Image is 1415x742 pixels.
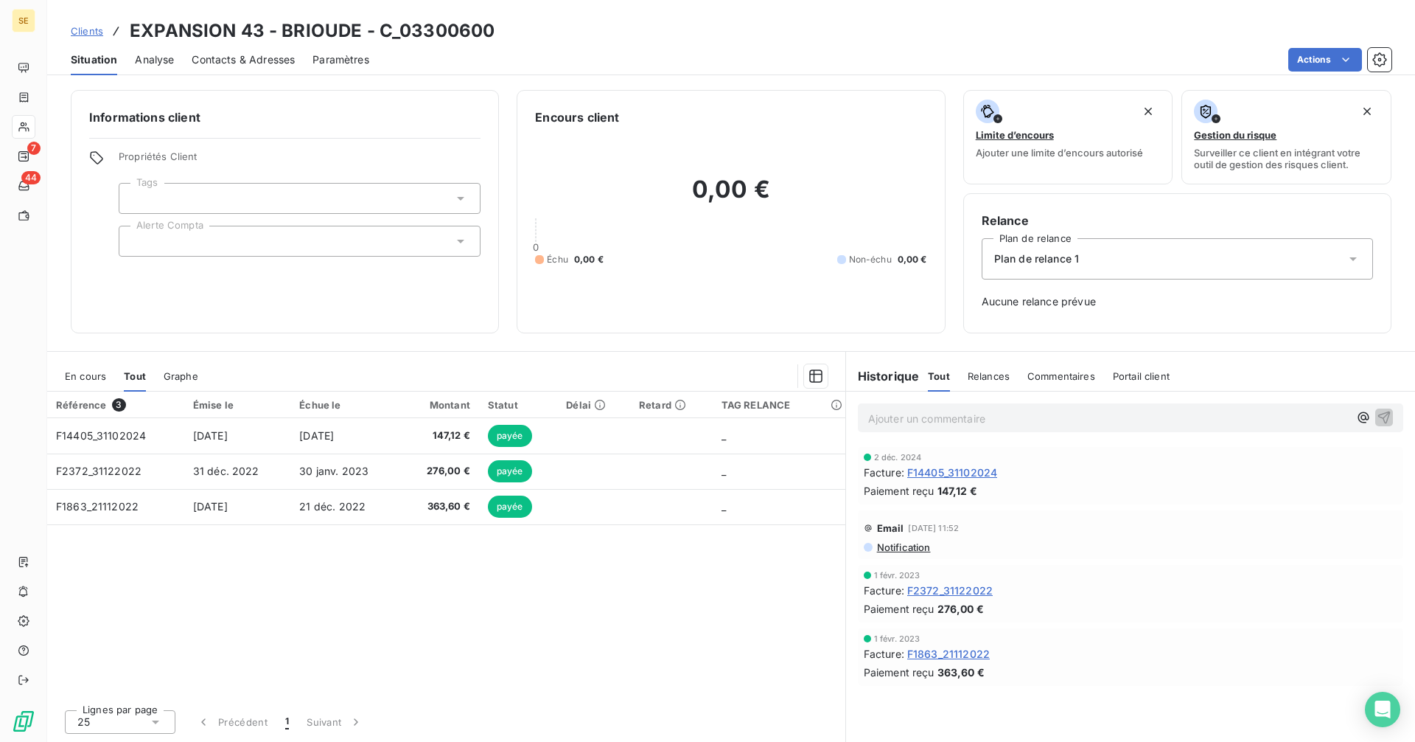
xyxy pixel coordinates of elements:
[874,634,920,643] span: 1 févr. 2023
[56,429,146,442] span: F14405_31102024
[56,465,141,477] span: F2372_31122022
[112,398,125,412] span: 3
[722,500,726,513] span: _
[193,399,282,411] div: Émise le
[299,429,334,442] span: [DATE]
[299,500,366,513] span: 21 déc. 2022
[533,241,539,253] span: 0
[298,707,372,738] button: Suivant
[876,541,931,553] span: Notification
[864,465,904,480] span: Facture :
[937,601,984,617] span: 276,00 €
[963,90,1173,184] button: Limite d’encoursAjouter une limite d’encours autorisé
[1365,692,1400,727] div: Open Intercom Messenger
[187,707,276,738] button: Précédent
[488,460,532,482] span: payée
[722,429,726,442] span: _
[722,399,836,411] div: TAG RELANCE
[907,583,993,598] span: F2372_31122022
[722,465,726,477] span: _
[864,583,904,598] span: Facture :
[119,150,481,171] span: Propriétés Client
[130,18,495,44] h3: EXPANSION 43 - BRIOUDE - C_03300600
[1113,370,1170,382] span: Portail client
[937,483,977,499] span: 147,12 €
[846,367,920,385] h6: Historique
[1194,129,1276,141] span: Gestion du risque
[982,212,1373,229] h6: Relance
[928,370,950,382] span: Tout
[12,710,35,733] img: Logo LeanPay
[547,253,568,266] span: Échu
[535,175,926,219] h2: 0,00 €
[285,715,289,729] span: 1
[193,500,228,513] span: [DATE]
[574,253,604,266] span: 0,00 €
[410,399,470,411] div: Montant
[864,665,934,680] span: Paiement reçu
[877,522,904,534] span: Email
[71,52,117,67] span: Situation
[908,524,959,533] span: [DATE] 11:52
[994,252,1080,266] span: Plan de relance 1
[874,453,922,462] span: 2 déc. 2024
[639,399,704,411] div: Retard
[410,499,470,514] span: 363,60 €
[864,646,904,662] span: Facture :
[71,25,103,37] span: Clients
[131,192,143,205] input: Ajouter une valeur
[65,370,106,382] span: En cours
[77,715,90,729] span: 25
[56,398,175,412] div: Référence
[1194,147,1379,170] span: Surveiller ce client en intégrant votre outil de gestion des risques client.
[937,665,985,680] span: 363,60 €
[566,399,621,411] div: Délai
[89,108,481,126] h6: Informations client
[12,9,35,32] div: SE
[276,707,298,738] button: 1
[410,429,470,443] span: 147,12 €
[410,464,470,479] span: 276,00 €
[164,370,198,382] span: Graphe
[71,24,103,38] a: Clients
[193,465,259,477] span: 31 déc. 2022
[976,129,1054,141] span: Limite d’encours
[874,571,920,580] span: 1 févr. 2023
[864,601,934,617] span: Paiement reçu
[907,646,990,662] span: F1863_21112022
[1288,48,1362,72] button: Actions
[488,399,548,411] div: Statut
[864,483,934,499] span: Paiement reçu
[299,465,368,477] span: 30 janv. 2023
[907,465,997,480] span: F14405_31102024
[124,370,146,382] span: Tout
[982,294,1373,309] span: Aucune relance prévue
[299,399,392,411] div: Échue le
[21,171,41,184] span: 44
[976,147,1143,159] span: Ajouter une limite d’encours autorisé
[192,52,295,67] span: Contacts & Adresses
[849,253,892,266] span: Non-échu
[27,142,41,155] span: 7
[56,500,139,513] span: F1863_21112022
[535,108,619,126] h6: Encours client
[193,429,228,442] span: [DATE]
[131,235,143,248] input: Ajouter une valeur
[312,52,369,67] span: Paramètres
[488,496,532,518] span: payée
[968,370,1010,382] span: Relances
[1181,90,1391,184] button: Gestion du risqueSurveiller ce client en intégrant votre outil de gestion des risques client.
[898,253,927,266] span: 0,00 €
[135,52,174,67] span: Analyse
[1027,370,1095,382] span: Commentaires
[488,425,532,447] span: payée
